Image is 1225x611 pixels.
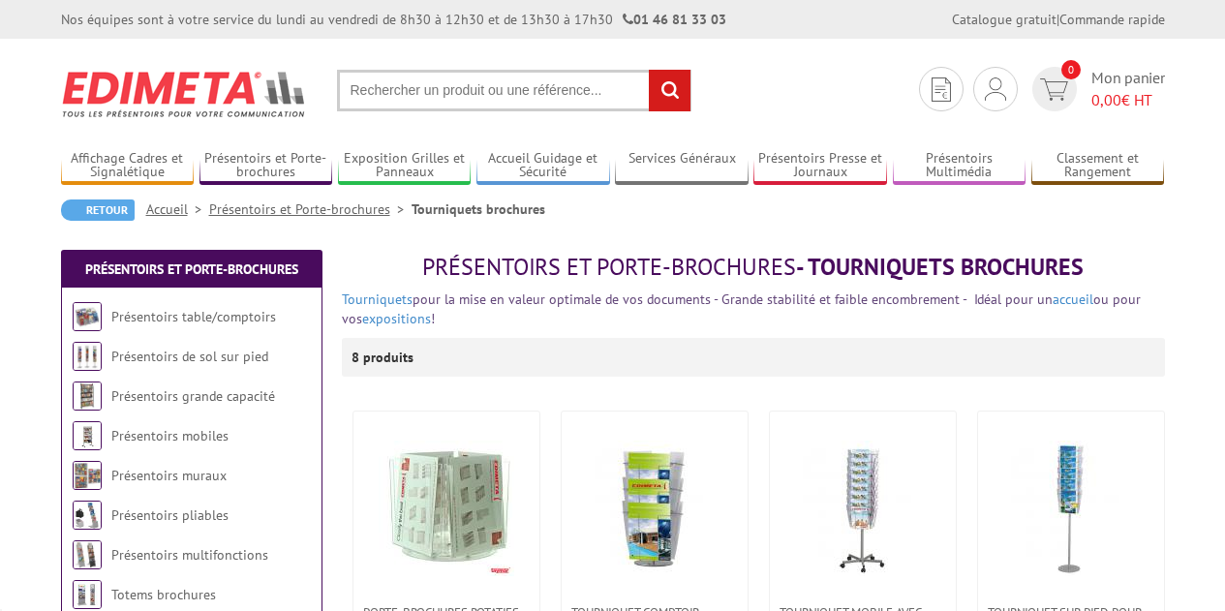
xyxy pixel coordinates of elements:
[338,150,472,182] a: Exposition Grilles et Panneaux
[146,200,209,218] a: Accueil
[1003,441,1139,576] img: Tourniquet sur pied pour brochures 15 cases A4 Pied fixe
[1091,90,1121,109] span: 0,00
[379,441,514,576] img: Porte-Brochures Rotatifs Taymar® Multi-cases de table
[412,199,545,219] li: Tourniquets brochures
[342,255,1165,280] h1: - Tourniquets brochures
[1027,67,1165,111] a: devis rapide 0 Mon panier 0,00€ HT
[73,580,102,609] img: Totems brochures
[73,382,102,411] img: Présentoirs grande capacité
[795,441,931,576] img: Tourniquet mobile avec roulettes pour brochures 32 cases A4
[73,461,102,490] img: Présentoirs muraux
[476,150,610,182] a: Accueil Guidage et Sécurité
[111,467,227,484] a: Présentoirs muraux
[337,70,691,111] input: Rechercher un produit ou une référence...
[952,11,1057,28] a: Catalogue gratuit
[85,260,298,278] a: Présentoirs et Porte-brochures
[209,200,412,218] a: Présentoirs et Porte-brochures
[587,441,722,576] img: Tourniquet comptoir rotatif pour brochures 9 cases A4
[61,150,195,182] a: Affichage Cadres et Signalétique
[985,77,1006,101] img: devis rapide
[61,199,135,221] a: Retour
[199,150,333,182] a: Présentoirs et Porte-brochures
[73,302,102,331] img: Présentoirs table/comptoirs
[352,338,424,377] p: 8 produits
[1061,60,1081,79] span: 0
[1091,67,1165,111] span: Mon panier
[893,150,1026,182] a: Présentoirs Multimédia
[111,348,268,365] a: Présentoirs de sol sur pied
[1059,11,1165,28] a: Commande rapide
[73,342,102,371] img: Présentoirs de sol sur pied
[1091,89,1165,111] span: € HT
[61,58,308,130] img: Edimeta
[1053,290,1093,308] a: accueil
[111,506,229,524] a: Présentoirs pliables
[73,501,102,530] img: Présentoirs pliables
[111,427,229,444] a: Présentoirs mobiles
[73,421,102,450] img: Présentoirs mobiles
[362,310,431,327] a: expositions
[111,308,276,325] a: Présentoirs table/comptoirs
[615,150,749,182] a: Services Généraux
[1031,150,1165,182] a: Classement et Rangement
[61,10,726,29] div: Nos équipes sont à votre service du lundi au vendredi de 8h30 à 12h30 et de 13h30 à 17h30
[342,290,413,308] a: Tourniquets
[649,70,690,111] input: rechercher
[753,150,887,182] a: Présentoirs Presse et Journaux
[342,290,1141,327] font: pour la mise en valeur optimale de vos documents - Grande stabilité et faible encombrement - Idéa...
[932,77,951,102] img: devis rapide
[73,540,102,569] img: Présentoirs multifonctions
[623,11,726,28] strong: 01 46 81 33 03
[111,546,268,564] a: Présentoirs multifonctions
[1040,78,1068,101] img: devis rapide
[422,252,796,282] span: Présentoirs et Porte-brochures
[111,387,275,405] a: Présentoirs grande capacité
[952,10,1165,29] div: |
[111,586,216,603] a: Totems brochures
